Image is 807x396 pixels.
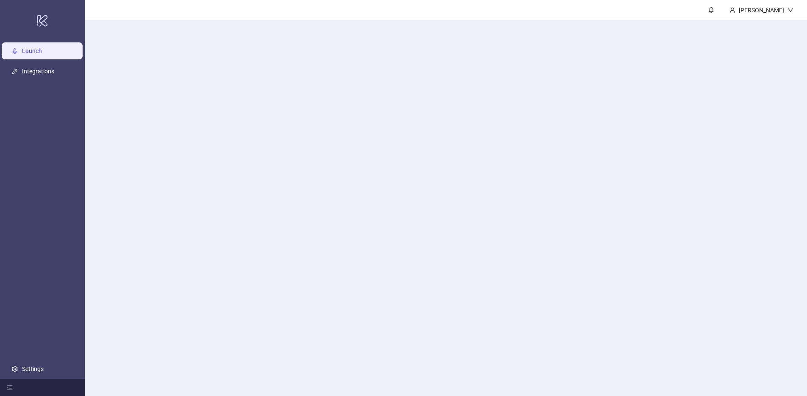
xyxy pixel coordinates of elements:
[22,365,44,372] a: Settings
[22,47,42,54] a: Launch
[7,385,13,390] span: menu-fold
[788,7,793,13] span: down
[729,7,735,13] span: user
[22,68,54,75] a: Integrations
[708,7,714,13] span: bell
[735,6,788,15] div: [PERSON_NAME]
